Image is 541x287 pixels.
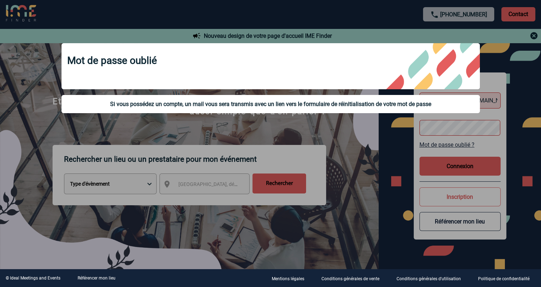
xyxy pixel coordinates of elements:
[6,276,60,281] div: © Ideal Meetings and Events
[391,275,472,282] a: Conditions générales d'utilisation
[472,275,541,282] a: Politique de confidentialité
[78,276,115,281] a: Référencer mon lieu
[478,276,530,281] p: Politique de confidentialité
[67,101,474,107] div: Si vous possédez un compte, un mail vous sera transmis avec un lien vers le formulaire de réiniti...
[272,276,304,281] p: Mentions légales
[397,276,461,281] p: Conditions générales d'utilisation
[321,276,379,281] p: Conditions générales de vente
[316,275,391,282] a: Conditions générales de vente
[62,43,480,89] div: Mot de passe oublié
[266,275,316,282] a: Mentions légales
